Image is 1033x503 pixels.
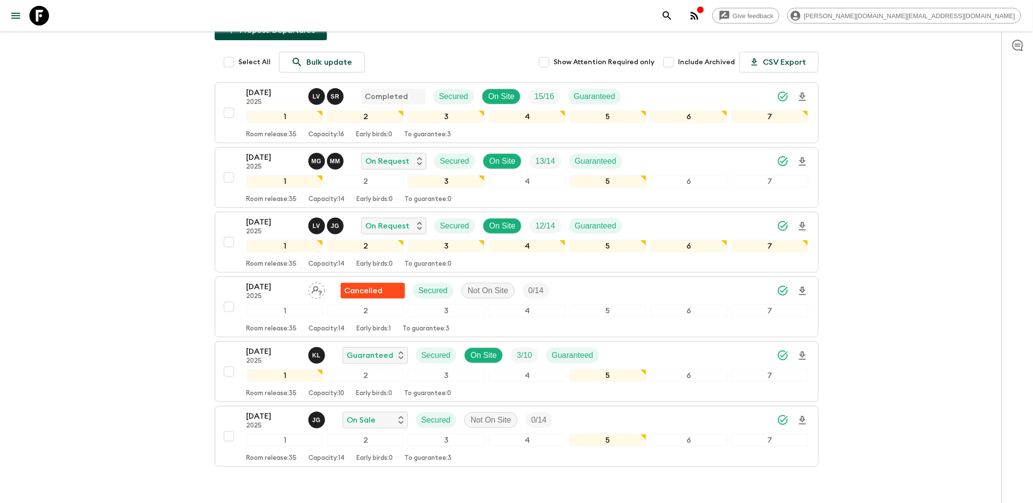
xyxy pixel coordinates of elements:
div: 2 [327,304,404,317]
p: Capacity: 14 [309,260,345,268]
p: Early birds: 0 [357,454,393,462]
svg: Download Onboarding [797,350,808,362]
svg: Synced Successfully [777,220,789,232]
button: KL [308,347,327,364]
div: On Site [482,89,521,104]
p: Secured [439,91,469,102]
div: 7 [731,175,808,188]
span: Lucas Valentim, Jessica Giachello [308,221,346,228]
span: Jeronimo Granados [308,415,327,423]
span: Give feedback [728,12,779,20]
p: [DATE] [247,87,301,99]
div: 1 [247,110,324,123]
div: 3 [408,369,485,382]
div: 6 [651,175,728,188]
div: 1 [247,369,324,382]
div: 5 [570,434,647,447]
button: [DATE]2025Lucas Valentim, Jessica GiachelloOn RequestSecuredOn SiteTrip FillGuaranteed1234567Room... [215,212,819,273]
div: Secured [416,412,457,428]
div: 1 [247,240,324,252]
p: Room release: 35 [247,131,297,139]
button: [DATE]2025Marcella Granatiere, Matias MolinaOn RequestSecuredOn SiteTrip FillGuaranteed1234567Roo... [215,147,819,208]
p: On Site [488,91,514,102]
p: M G [311,157,322,165]
p: On Site [471,350,497,361]
div: 7 [731,369,808,382]
div: 5 [570,175,647,188]
p: On Request [366,220,410,232]
p: Room release: 35 [247,390,297,398]
p: L V [313,222,321,230]
svg: Download Onboarding [797,221,808,232]
p: To guarantee: 0 [404,390,452,398]
p: [DATE] [247,410,301,422]
p: 2025 [247,228,301,236]
p: J G [312,416,321,424]
div: 3 [408,240,485,252]
svg: Synced Successfully [777,350,789,361]
button: [DATE]2025Assign pack leaderFlash Pack cancellationSecuredNot On SiteTrip Fill1234567Room release... [215,277,819,337]
span: Assign pack leader [308,285,325,293]
p: Capacity: 14 [309,325,345,333]
div: Secured [434,153,476,169]
div: [PERSON_NAME][DOMAIN_NAME][EMAIL_ADDRESS][DOMAIN_NAME] [787,8,1021,24]
p: Early birds: 0 [356,131,393,139]
p: 2025 [247,422,301,430]
div: 2 [327,369,404,382]
div: Secured [433,89,475,104]
p: 13 / 14 [535,155,555,167]
div: 6 [651,304,728,317]
div: Secured [434,218,476,234]
div: 6 [651,240,728,252]
div: 4 [489,175,566,188]
p: Early birds: 0 [357,260,393,268]
p: Guaranteed [347,350,394,361]
span: Marcella Granatiere, Matias Molina [308,156,346,164]
p: Guaranteed [575,220,617,232]
button: search adventures [657,6,677,25]
p: On Site [489,155,515,167]
p: To guarantee: 0 [405,196,452,203]
div: Trip Fill [526,412,553,428]
div: Not On Site [461,283,515,299]
div: Flash Pack cancellation [341,283,405,299]
span: Lucas Valentim, Sol Rodriguez [308,91,346,99]
div: 6 [651,110,728,123]
button: [DATE]2025Jeronimo GranadosOn SaleSecuredNot On SiteTrip Fill1234567Room release:35Capacity:14Ear... [215,406,819,467]
p: Capacity: 14 [309,196,345,203]
div: 7 [731,304,808,317]
p: 15 / 16 [534,91,554,102]
div: 4 [489,110,566,123]
p: Secured [419,285,448,297]
div: On Site [483,218,522,234]
a: Give feedback [712,8,780,24]
div: Trip Fill [529,218,561,234]
span: [PERSON_NAME][DOMAIN_NAME][EMAIL_ADDRESS][DOMAIN_NAME] [799,12,1021,20]
p: Secured [422,414,451,426]
div: Secured [413,283,454,299]
div: 1 [247,434,324,447]
p: Bulk update [307,56,353,68]
span: Select All [239,57,271,67]
div: 6 [651,369,728,382]
button: [DATE]2025Lucas Valentim, Sol RodriguezCompletedSecuredOn SiteTrip FillGuaranteed1234567Room rele... [215,82,819,143]
div: Trip Fill [511,348,538,363]
p: To guarantee: 0 [405,260,452,268]
div: 5 [570,304,647,317]
span: Include Archived [679,57,735,67]
p: 2025 [247,99,301,106]
div: Trip Fill [529,89,560,104]
div: 7 [731,434,808,447]
svg: Synced Successfully [777,91,789,102]
p: To guarantee: 3 [404,131,452,139]
p: J G [331,222,339,230]
div: 6 [651,434,728,447]
div: 3 [408,434,485,447]
p: On Request [366,155,410,167]
p: [DATE] [247,216,301,228]
p: 0 / 14 [531,414,547,426]
button: MGMM [308,153,346,170]
svg: Synced Successfully [777,414,789,426]
div: 7 [731,110,808,123]
p: Guaranteed [574,91,616,102]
